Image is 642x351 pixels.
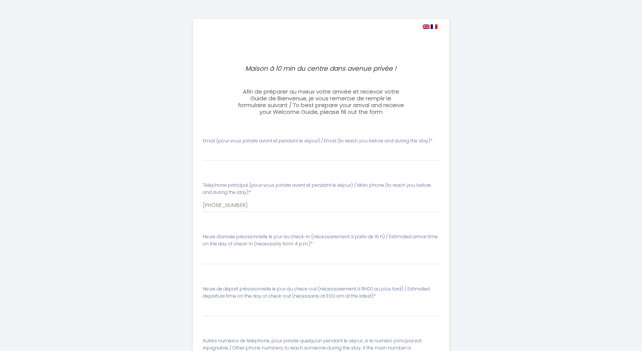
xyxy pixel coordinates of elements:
[203,182,440,196] label: Téléphone principal (pour vous joindre avant et pendant le séjour) / Main phone (to reach you bef...
[203,233,440,248] label: Heure d'arrivée prévisionnelle le jour du check-in (nécessairement à partir de 16 h) / Estimated ...
[431,24,437,29] img: fr.png
[203,138,433,145] label: Email (pour vous joindre avant et pendant le séjour) / Email (to reach you before and during the ...
[203,286,440,300] label: Heure de départ prévisionnelle le jour du check-out (nécessairement à 11h00 au plus tard) / Estim...
[237,88,404,115] h3: Afin de préparer au mieux votre arrivée et recevoir votre Guide de Bienvenue, je vous remercie de...
[423,24,430,29] img: en.png
[241,64,401,74] p: Maison à 10 min du centre dans avenue privée !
